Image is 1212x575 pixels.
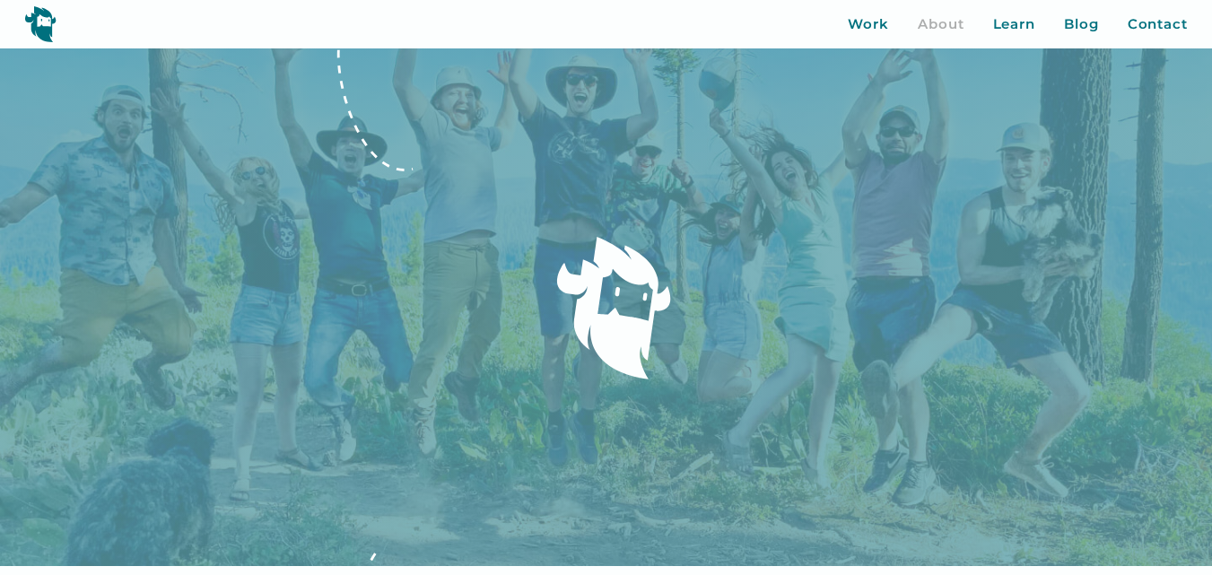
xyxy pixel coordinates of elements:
[993,14,1036,35] a: Learn
[848,14,889,35] a: Work
[1128,14,1188,35] a: Contact
[24,5,57,42] img: yeti logo icon
[918,14,964,35] a: About
[1064,14,1099,35] a: Blog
